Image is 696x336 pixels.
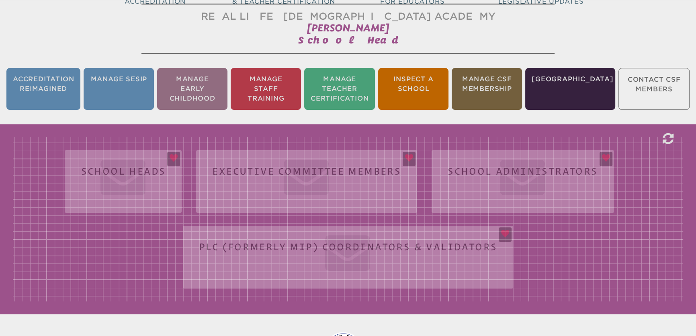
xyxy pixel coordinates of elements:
li: Manage SESIP [84,68,154,110]
li: Manage CSF Membership [452,68,522,110]
li: Manage Early Childhood [157,68,227,110]
li: [GEOGRAPHIC_DATA] [525,68,615,110]
li: Manage Staff Training [231,68,301,110]
li: Manage Teacher Certification [304,68,375,110]
span: School Head [298,34,398,45]
li: Accreditation Reimagined [6,68,80,110]
li: Inspect a School [378,68,448,110]
span: [PERSON_NAME] [307,22,389,34]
